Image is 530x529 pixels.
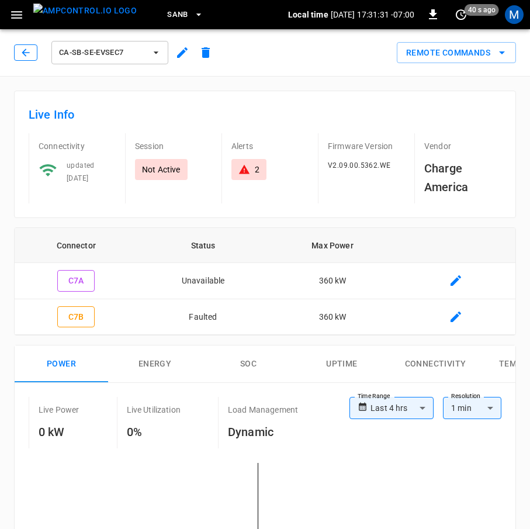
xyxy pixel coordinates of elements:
p: Vendor [424,140,501,152]
th: Connector [15,228,138,263]
span: SanB [167,8,188,22]
div: remote commands options [397,42,516,64]
p: Local time [288,9,328,20]
img: ampcontrol.io logo [33,4,137,18]
span: V2.09.00.5362.WE [328,161,390,170]
h6: Dynamic [228,423,298,441]
div: 1 min [443,397,501,419]
button: Connectivity [389,345,482,383]
p: Firmware Version [328,140,405,152]
div: 2 [255,164,259,175]
table: connector table [15,228,515,335]
div: profile-icon [505,5,524,24]
div: Last 4 hrs [370,397,434,419]
button: ca-sb-se-evseC7 [51,41,168,64]
p: Alerts [231,140,309,152]
button: SanB [162,4,208,26]
td: 360 kW [268,299,396,336]
h6: 0% [127,423,181,441]
button: Uptime [295,345,389,383]
span: ca-sb-se-evseC7 [59,46,146,60]
label: Resolution [451,392,480,401]
td: Unavailable [138,263,269,299]
p: Not Active [142,164,181,175]
h6: Charge America [424,159,501,196]
span: updated [DATE] [67,161,95,182]
p: Live Power [39,404,79,416]
button: Energy [108,345,202,383]
button: SOC [202,345,295,383]
p: Session [135,140,212,152]
td: 360 kW [268,263,396,299]
button: C7B [57,306,95,328]
span: 40 s ago [465,4,499,16]
label: Time Range [358,392,390,401]
p: [DATE] 17:31:31 -07:00 [331,9,414,20]
h6: 0 kW [39,423,79,441]
button: C7A [57,270,95,292]
th: Max Power [268,228,396,263]
button: set refresh interval [452,5,470,24]
p: Load Management [228,404,298,416]
th: Status [138,228,269,263]
p: Connectivity [39,140,116,152]
button: Power [15,345,108,383]
button: Remote Commands [397,42,516,64]
td: Faulted [138,299,269,336]
p: Live Utilization [127,404,181,416]
h6: Live Info [29,105,501,124]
